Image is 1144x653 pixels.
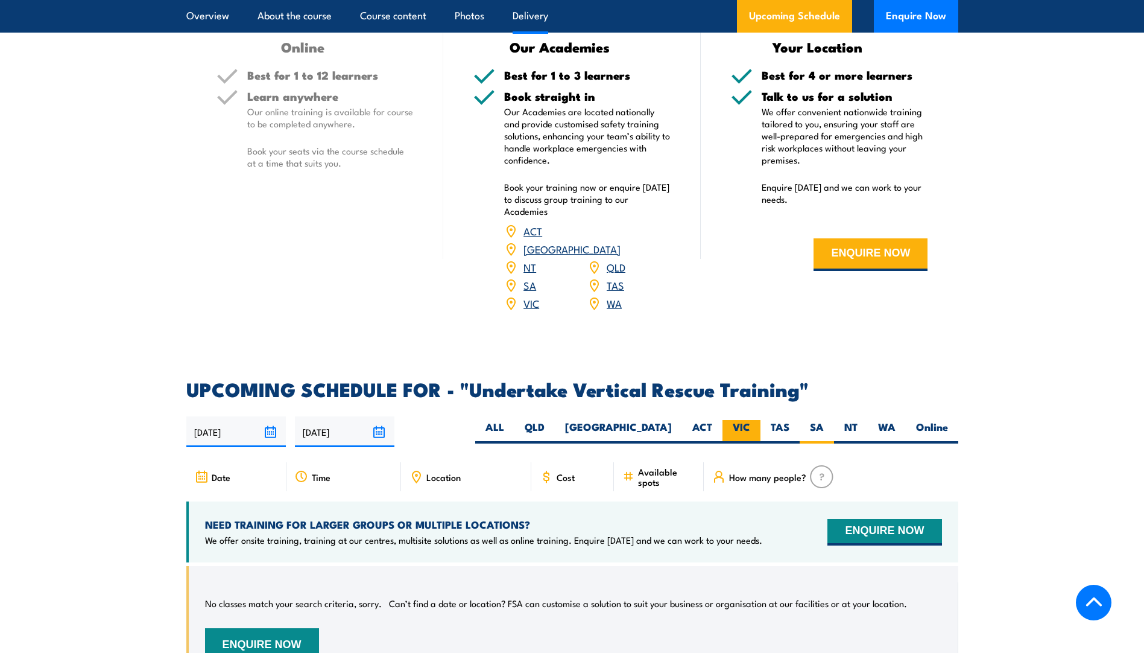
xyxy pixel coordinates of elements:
[212,472,230,482] span: Date
[557,472,575,482] span: Cost
[682,420,722,444] label: ACT
[638,467,695,487] span: Available spots
[827,519,941,546] button: ENQUIRE NOW
[247,145,414,169] p: Book your seats via the course schedule at a time that suits you.
[504,91,671,102] h5: Book straight in
[205,518,762,531] h4: NEED TRAINING FOR LARGER GROUPS OR MULTIPLE LOCATIONS?
[389,597,907,610] p: Can’t find a date or location? FSA can customise a solution to suit your business or organisation...
[762,69,928,81] h5: Best for 4 or more learners
[523,223,542,238] a: ACT
[762,106,928,166] p: We offer convenient nationwide training tailored to you, ensuring your staff are well-prepared fo...
[205,597,382,610] p: No classes match your search criteria, sorry.
[426,472,461,482] span: Location
[814,238,928,271] button: ENQUIRE NOW
[504,69,671,81] h5: Best for 1 to 3 learners
[247,69,414,81] h5: Best for 1 to 12 learners
[216,40,390,54] h3: Online
[295,416,394,447] input: To date
[834,420,868,444] label: NT
[555,420,682,444] label: [GEOGRAPHIC_DATA]
[186,416,286,447] input: From date
[205,534,762,546] p: We offer onsite training, training at our centres, multisite solutions as well as online training...
[729,472,806,482] span: How many people?
[523,278,536,292] a: SA
[247,91,414,102] h5: Learn anywhere
[607,278,624,292] a: TAS
[722,420,760,444] label: VIC
[523,260,536,274] a: NT
[473,40,646,54] h3: Our Academies
[523,296,539,310] a: VIC
[760,420,800,444] label: TAS
[607,296,622,310] a: WA
[475,420,514,444] label: ALL
[906,420,958,444] label: Online
[514,420,555,444] label: QLD
[504,181,671,217] p: Book your training now or enquire [DATE] to discuss group training to our Academies
[523,241,621,256] a: [GEOGRAPHIC_DATA]
[762,91,928,102] h5: Talk to us for a solution
[800,420,834,444] label: SA
[607,260,625,274] a: QLD
[762,181,928,205] p: Enquire [DATE] and we can work to your needs.
[247,106,414,130] p: Our online training is available for course to be completed anywhere.
[868,420,906,444] label: WA
[312,472,330,482] span: Time
[504,106,671,166] p: Our Academies are located nationally and provide customised safety training solutions, enhancing ...
[186,380,958,397] h2: UPCOMING SCHEDULE FOR - "Undertake Vertical Rescue Training"
[731,40,904,54] h3: Your Location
